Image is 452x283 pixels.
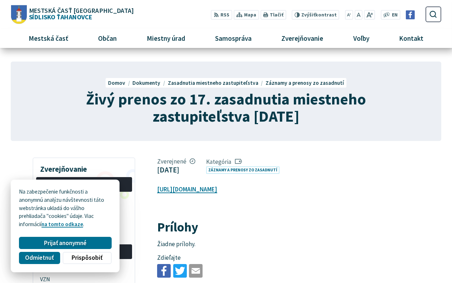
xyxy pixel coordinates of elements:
[19,252,60,264] button: Odmietnuť
[392,11,398,19] span: EN
[266,79,344,86] a: Záznamy a prenosy zo zasadnutí
[86,29,129,48] a: Občan
[345,10,354,20] button: Zmenšiť veľkosť písma
[36,177,132,192] a: Rozpočet
[108,79,132,86] a: Domov
[189,264,203,278] img: Zdieľať e-mailom
[301,12,337,18] span: kontrast
[387,29,436,48] a: Kontakt
[86,89,366,126] span: Živý prenos zo 17. zasadnutia miestneho zastupiteľstva [DATE]
[157,253,399,263] p: Zdieľajte
[168,79,258,86] span: Zasadnutia miestneho zastupiteľstva
[44,239,87,247] span: Prijať anonymné
[96,29,120,48] span: Občan
[25,254,54,262] span: Odmietnuť
[244,11,256,19] span: Mapa
[42,221,83,228] a: na tomto odkaze
[269,29,335,48] a: Zverejňovanie
[11,5,133,24] a: Logo Sídlisko Ťahanovce, prejsť na domovskú stránku.
[211,10,232,20] a: RSS
[11,5,26,24] img: Prejsť na domovskú stránku
[19,188,111,229] p: Na zabezpečenie funkčnosti a anonymnú analýzu návštevnosti táto webstránka ukladá do vášho prehli...
[157,240,399,249] p: Žiadne prílohy.
[206,166,280,174] a: Záznamy a prenosy zo zasadnutí
[157,157,195,165] span: Zverejnené
[206,158,282,166] span: Kategória
[19,237,111,249] button: Prijať anonymné
[350,29,372,48] span: Voľby
[40,179,128,190] span: Rozpočet
[72,254,102,262] span: Prispôsobiť
[63,252,111,264] button: Prispôsobiť
[26,7,133,20] span: Sídlisko Ťahanovce
[173,264,187,278] img: Zdieľať na Twitteri
[16,29,81,48] a: Mestská časť
[270,12,283,18] span: Tlačiť
[108,79,125,86] span: Domov
[157,185,217,193] a: [URL][DOMAIN_NAME]
[220,11,229,19] span: RSS
[260,10,286,20] button: Tlačiť
[397,29,426,48] span: Kontakt
[301,12,315,18] span: Zvýšiť
[36,160,132,175] h3: Zverejňovanie
[341,29,381,48] a: Voľby
[390,11,399,19] a: EN
[157,264,171,278] img: Zdieľať na Facebooku
[168,79,266,86] a: Zasadnutia miestneho zastupiteľstva
[132,79,160,86] span: Dokumenty
[279,29,326,48] span: Zverejňovanie
[132,79,167,86] a: Dokumenty
[203,29,264,48] a: Samospráva
[157,165,195,174] figcaption: [DATE]
[26,29,71,48] span: Mestská časť
[406,10,415,19] img: Prejsť na Facebook stránku
[292,10,339,20] button: Zvýšiťkontrast
[212,29,254,48] span: Samospráva
[364,10,375,20] button: Zväčšiť veľkosť písma
[144,29,188,48] span: Miestny úrad
[134,29,197,48] a: Miestny úrad
[29,7,133,14] span: Mestská časť [GEOGRAPHIC_DATA]
[157,220,399,234] h2: Prílohy
[233,10,259,20] a: Mapa
[355,10,363,20] button: Nastaviť pôvodnú veľkosť písma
